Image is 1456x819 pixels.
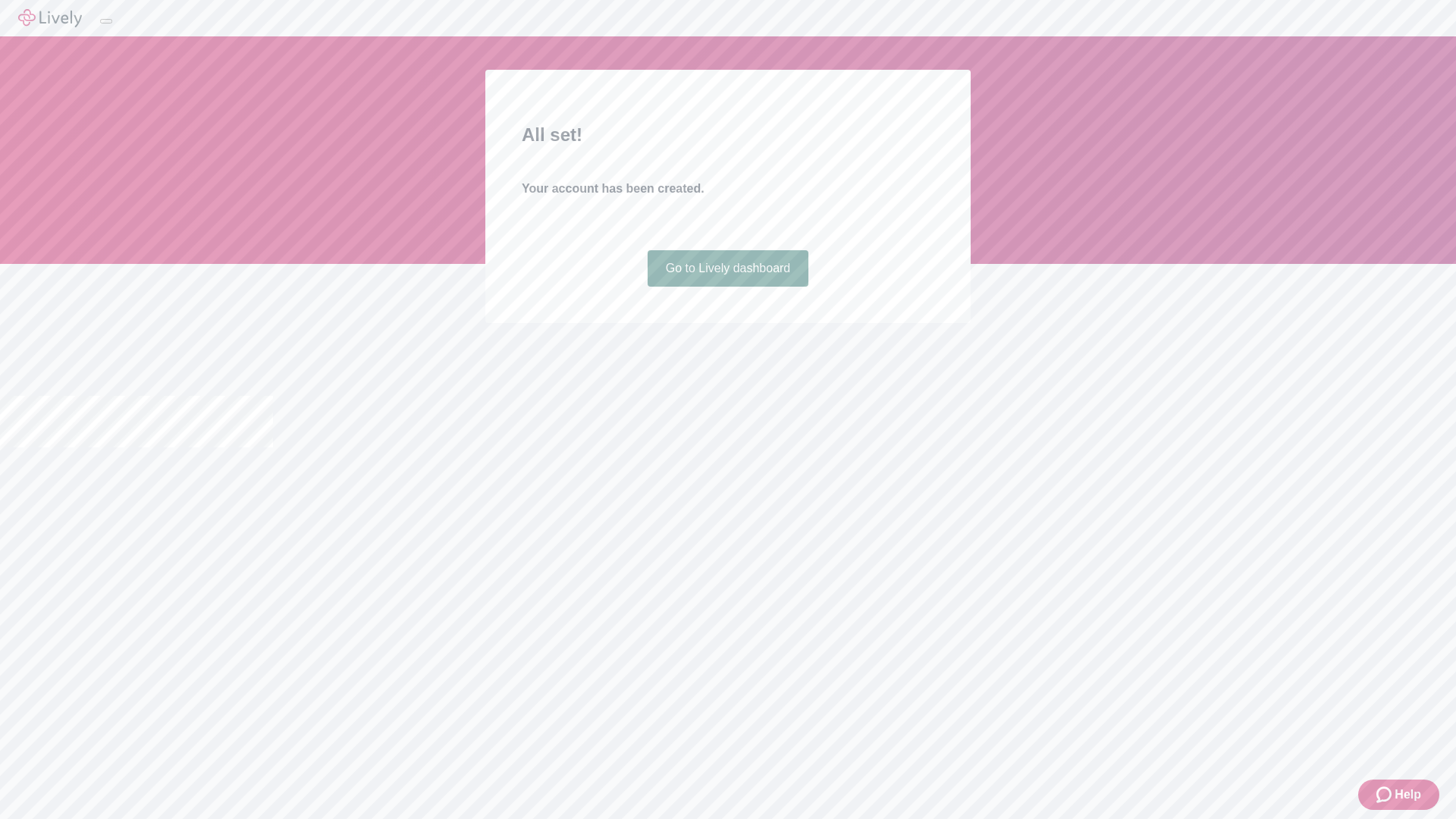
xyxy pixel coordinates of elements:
[100,19,112,24] button: Log out
[18,9,82,27] img: Lively
[522,180,934,198] h4: Your account has been created.
[1358,780,1439,810] button: Zendesk support iconHelp
[1395,786,1421,804] span: Help
[648,250,809,287] a: Go to Lively dashboard
[522,121,934,149] h2: All set!
[1376,786,1395,804] svg: Zendesk support icon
